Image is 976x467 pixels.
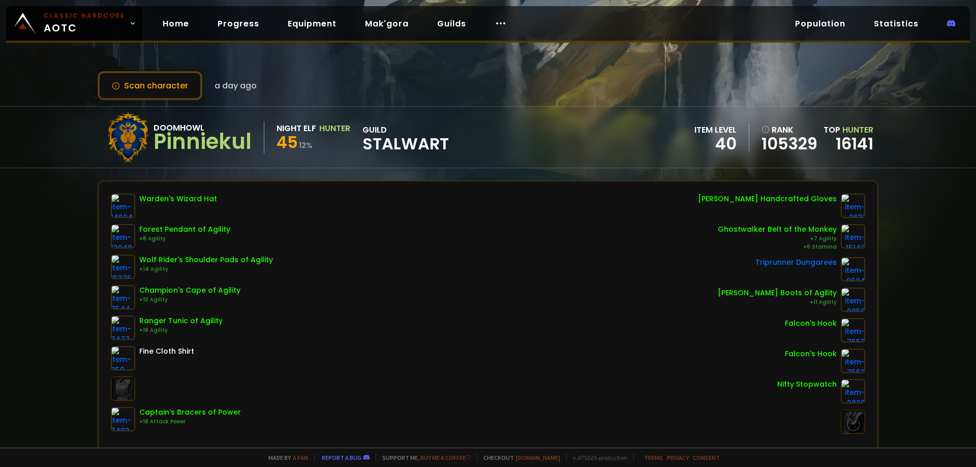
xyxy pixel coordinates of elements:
[111,285,135,309] img: item-7544
[139,326,223,334] div: +18 Agility
[761,123,817,136] div: rank
[299,140,313,150] small: 12 %
[841,379,865,403] img: item-2820
[755,257,837,268] div: Triprunner Dungarees
[841,288,865,312] img: item-9856
[139,255,273,265] div: Wolf Rider's Shoulder Pads of Agility
[319,122,350,135] div: Hunter
[785,349,837,359] div: Falcon's Hook
[154,134,252,149] div: Pinniekul
[139,235,230,243] div: +8 Agility
[139,265,273,273] div: +14 Agility
[111,194,135,218] img: item-14604
[139,224,230,235] div: Forest Pendant of Agility
[139,285,240,296] div: Champion's Cape of Agility
[155,13,197,34] a: Home
[787,13,853,34] a: Population
[139,346,194,357] div: Fine Cloth Shirt
[139,296,240,304] div: +10 Agility
[477,454,560,461] span: Checkout
[209,13,267,34] a: Progress
[841,257,865,282] img: item-9624
[693,454,720,461] a: Consent
[362,136,449,151] span: Stalwart
[139,418,241,426] div: +18 Attack Power
[277,122,316,135] div: Night Elf
[262,454,308,461] span: Made by
[718,288,837,298] div: [PERSON_NAME] Boots of Agility
[842,124,873,136] span: Hunter
[362,123,449,151] div: guild
[111,255,135,279] img: item-15375
[98,71,202,100] button: Scan character
[139,194,217,204] div: Warden's Wizard Hat
[357,13,417,34] a: Mak'gora
[154,121,252,134] div: Doomhowl
[718,243,837,251] div: +6 Stamina
[139,316,223,326] div: Ranger Tunic of Agility
[111,316,135,340] img: item-7477
[785,318,837,329] div: Falcon's Hook
[215,79,257,92] span: a day ago
[698,194,837,204] div: [PERSON_NAME] Handcrafted Gloves
[277,131,298,153] span: 45
[718,235,837,243] div: +7 Agility
[718,224,837,235] div: Ghostwalker Belt of the Monkey
[841,194,865,218] img: item-9631
[761,136,817,151] a: 105329
[44,11,125,36] span: AOTC
[841,349,865,373] img: item-7552
[866,13,927,34] a: Statistics
[322,454,361,461] a: Report a bug
[111,224,135,248] img: item-12040
[823,123,873,136] div: Top
[836,132,873,155] a: 16141
[841,318,865,343] img: item-7552
[280,13,345,34] a: Equipment
[111,407,135,431] img: item-7493
[6,6,142,41] a: Classic HardcoreAOTC
[694,123,737,136] div: item level
[667,454,689,461] a: Privacy
[420,454,471,461] a: Buy me a coffee
[777,379,837,390] div: Nifty Stopwatch
[111,346,135,370] img: item-859
[718,298,837,306] div: +11 Agility
[566,454,627,461] span: v. d752d5 - production
[644,454,663,461] a: Terms
[516,454,560,461] a: [DOMAIN_NAME]
[694,136,737,151] div: 40
[376,454,471,461] span: Support me,
[44,11,125,20] small: Classic Hardcore
[429,13,474,34] a: Guilds
[139,407,241,418] div: Captain's Bracers of Power
[293,454,308,461] a: a fan
[841,224,865,248] img: item-15148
